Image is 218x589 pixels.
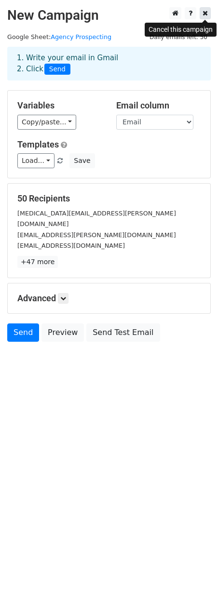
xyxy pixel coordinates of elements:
a: Daily emails left: 50 [146,33,211,40]
h2: New Campaign [7,7,211,24]
h5: Variables [17,100,102,111]
h5: Email column [116,100,201,111]
a: Send [7,323,39,342]
a: Copy/paste... [17,115,76,130]
a: Send Test Email [86,323,160,342]
a: Templates [17,139,59,149]
iframe: Chat Widget [170,543,218,589]
small: [EMAIL_ADDRESS][PERSON_NAME][DOMAIN_NAME] [17,231,176,239]
div: 1. Write your email in Gmail 2. Click [10,53,208,75]
a: Agency Prospecting [51,33,111,40]
button: Save [69,153,95,168]
a: Load... [17,153,54,168]
h5: Advanced [17,293,201,304]
h5: 50 Recipients [17,193,201,204]
a: +47 more [17,256,58,268]
small: Google Sheet: [7,33,111,40]
span: Send [44,64,70,75]
div: Cancel this campaign [145,23,217,37]
small: [EMAIL_ADDRESS][DOMAIN_NAME] [17,242,125,249]
small: [MEDICAL_DATA][EMAIL_ADDRESS][PERSON_NAME][DOMAIN_NAME] [17,210,176,228]
a: Preview [41,323,84,342]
